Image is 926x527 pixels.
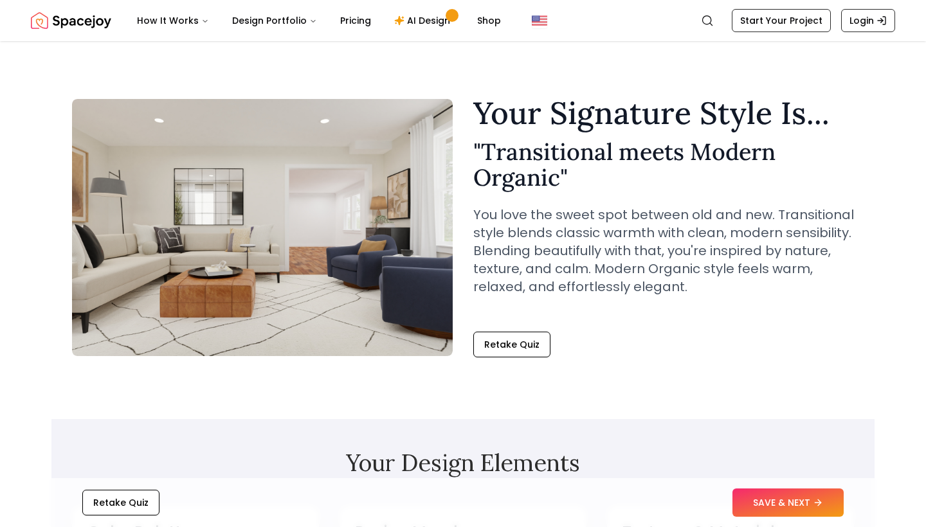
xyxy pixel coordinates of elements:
a: Pricing [330,8,381,33]
a: Shop [467,8,511,33]
button: Retake Quiz [82,490,159,515]
button: How It Works [127,8,219,33]
img: United States [532,13,547,28]
a: Start Your Project [732,9,831,32]
button: SAVE & NEXT [732,488,844,517]
button: Design Portfolio [222,8,327,33]
img: Spacejoy Logo [31,8,111,33]
nav: Main [127,8,511,33]
img: Transitional meets Modern Organic Style Example [72,99,453,356]
a: Spacejoy [31,8,111,33]
a: Login [841,9,895,32]
p: You love the sweet spot between old and new. Transitional style blends classic warmth with clean,... [473,206,854,296]
h2: " Transitional meets Modern Organic " [473,139,854,190]
h2: Your Design Elements [72,450,854,476]
a: AI Design [384,8,464,33]
h1: Your Signature Style Is... [473,98,854,129]
button: Retake Quiz [473,332,550,357]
